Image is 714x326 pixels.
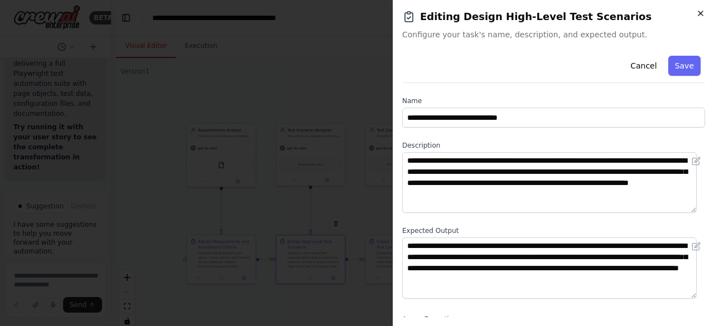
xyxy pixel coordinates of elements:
[402,315,457,323] span: Async Execution
[402,141,705,150] label: Description
[689,240,703,253] button: Open in editor
[668,56,701,76] button: Save
[624,56,663,76] button: Cancel
[402,96,705,105] label: Name
[402,29,705,40] span: Configure your task's name, description, and expected output.
[689,154,703,168] button: Open in editor
[402,9,705,25] h2: Editing Design High-Level Test Scenarios
[402,226,705,235] label: Expected Output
